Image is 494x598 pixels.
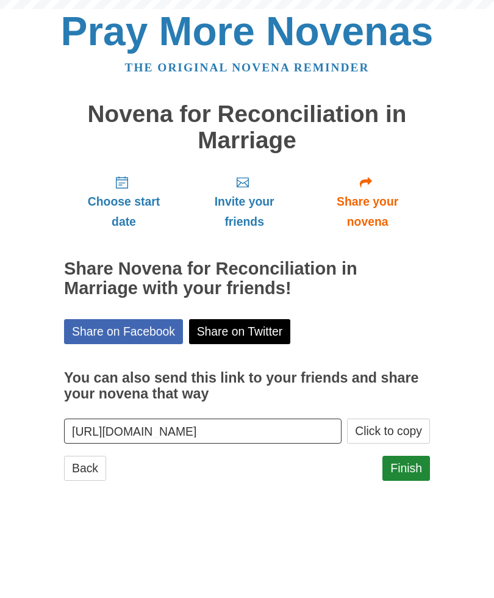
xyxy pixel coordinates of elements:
[189,319,291,344] a: Share on Twitter
[64,456,106,481] a: Back
[317,192,418,232] span: Share your novena
[64,259,430,298] h2: Share Novena for Reconciliation in Marriage with your friends!
[305,165,430,238] a: Share your novena
[382,456,430,481] a: Finish
[76,192,171,232] span: Choose start date
[64,101,430,153] h1: Novena for Reconciliation in Marriage
[64,165,184,238] a: Choose start date
[125,61,370,74] a: The original novena reminder
[64,319,183,344] a: Share on Facebook
[64,370,430,402] h3: You can also send this link to your friends and share your novena that way
[347,419,430,444] button: Click to copy
[184,165,305,238] a: Invite your friends
[196,192,293,232] span: Invite your friends
[61,9,434,54] a: Pray More Novenas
